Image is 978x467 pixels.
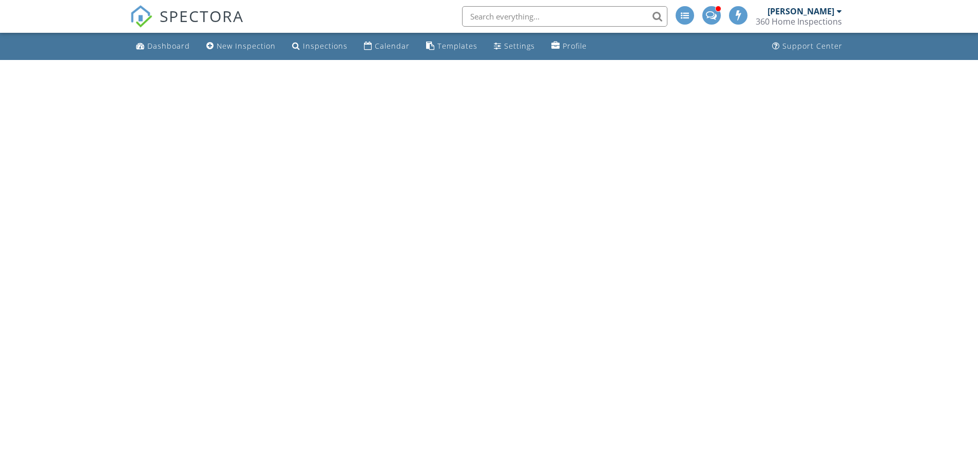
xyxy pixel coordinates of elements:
[437,41,477,51] div: Templates
[547,37,591,56] a: Profile
[217,41,276,51] div: New Inspection
[768,37,847,56] a: Support Center
[147,41,190,51] div: Dashboard
[768,6,834,16] div: [PERSON_NAME]
[160,5,244,27] span: SPECTORA
[422,37,482,56] a: Templates
[462,6,667,27] input: Search everything...
[782,41,842,51] div: Support Center
[130,5,152,28] img: The Best Home Inspection Software - Spectora
[303,41,348,51] div: Inspections
[756,16,842,27] div: 360 Home Inspections
[563,41,587,51] div: Profile
[360,37,414,56] a: Calendar
[504,41,535,51] div: Settings
[130,14,244,35] a: SPECTORA
[490,37,539,56] a: Settings
[375,41,410,51] div: Calendar
[202,37,280,56] a: New Inspection
[288,37,352,56] a: Inspections
[132,37,194,56] a: Dashboard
